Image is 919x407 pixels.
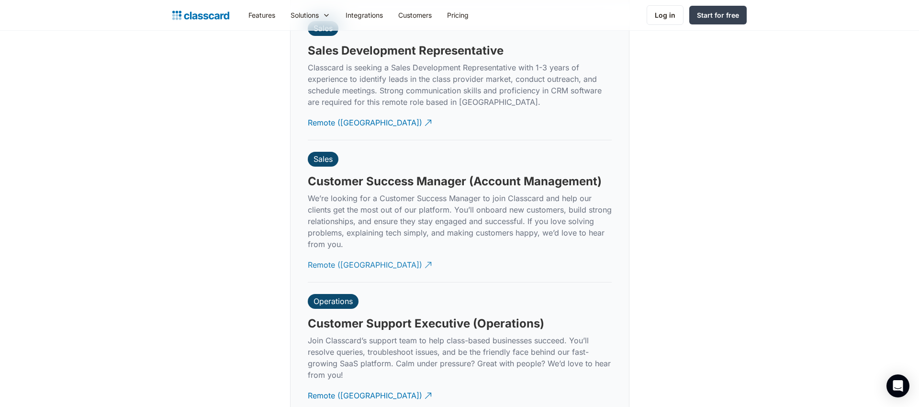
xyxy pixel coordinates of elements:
[689,6,747,24] a: Start for free
[291,10,319,20] div: Solutions
[308,110,422,128] div: Remote ([GEOGRAPHIC_DATA])
[647,5,684,25] a: Log in
[283,4,338,26] div: Solutions
[314,296,353,306] div: Operations
[308,383,422,401] div: Remote ([GEOGRAPHIC_DATA])
[655,10,675,20] div: Log in
[314,154,333,164] div: Sales
[308,317,544,331] h3: Customer Support Executive (Operations)
[241,4,283,26] a: Features
[439,4,476,26] a: Pricing
[172,9,229,22] a: home
[697,10,739,20] div: Start for free
[308,44,504,58] h3: Sales Development Representative
[338,4,391,26] a: Integrations
[391,4,439,26] a: Customers
[308,252,422,271] div: Remote ([GEOGRAPHIC_DATA])
[886,374,909,397] div: Open Intercom Messenger
[308,252,433,278] a: Remote ([GEOGRAPHIC_DATA])
[308,174,602,189] h3: Customer Success Manager (Account Management)
[308,110,433,136] a: Remote ([GEOGRAPHIC_DATA])
[308,192,612,250] p: We’re looking for a Customer Success Manager to join Classcard and help our clients get the most ...
[308,335,612,381] p: Join Classcard’s support team to help class-based businesses succeed. You’ll resolve queries, tro...
[308,62,612,108] p: Classcard is seeking a Sales Development Representative with 1-3 years of experience to identify ...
